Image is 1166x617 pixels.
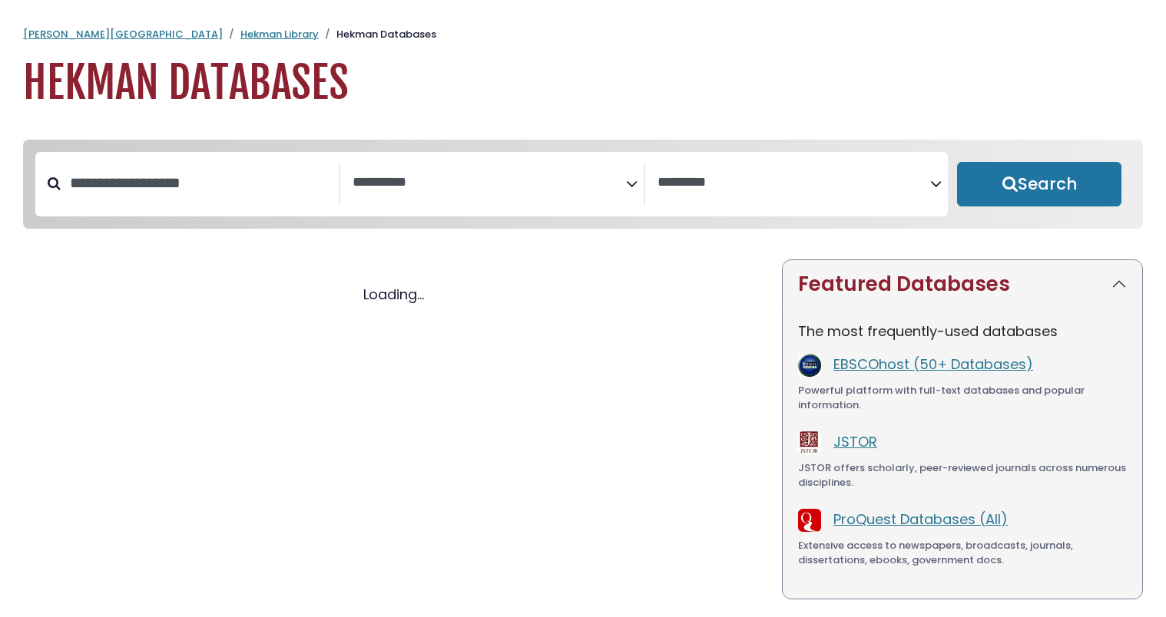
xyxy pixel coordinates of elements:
li: Hekman Databases [319,27,436,42]
button: Submit for Search Results [957,162,1121,206]
nav: Search filters [23,140,1143,229]
p: The most frequently-used databases [798,321,1127,341]
a: JSTOR [833,432,877,451]
nav: breadcrumb [23,27,1143,42]
a: Hekman Library [240,27,319,41]
textarea: Search [353,175,626,191]
textarea: Search [658,175,931,191]
div: Powerful platform with full-text databases and popular information. [798,383,1127,413]
a: [PERSON_NAME][GEOGRAPHIC_DATA] [23,27,223,41]
div: Extensive access to newspapers, broadcasts, journals, dissertations, ebooks, government docs. [798,538,1127,568]
a: EBSCOhost (50+ Databases) [833,355,1033,374]
button: Featured Databases [783,260,1142,308]
div: JSTOR offers scholarly, peer-reviewed journals across numerous disciplines. [798,460,1127,490]
div: Loading... [23,284,764,305]
a: ProQuest Databases (All) [833,510,1008,529]
h1: Hekman Databases [23,58,1143,109]
input: Search database by title or keyword [61,170,339,196]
